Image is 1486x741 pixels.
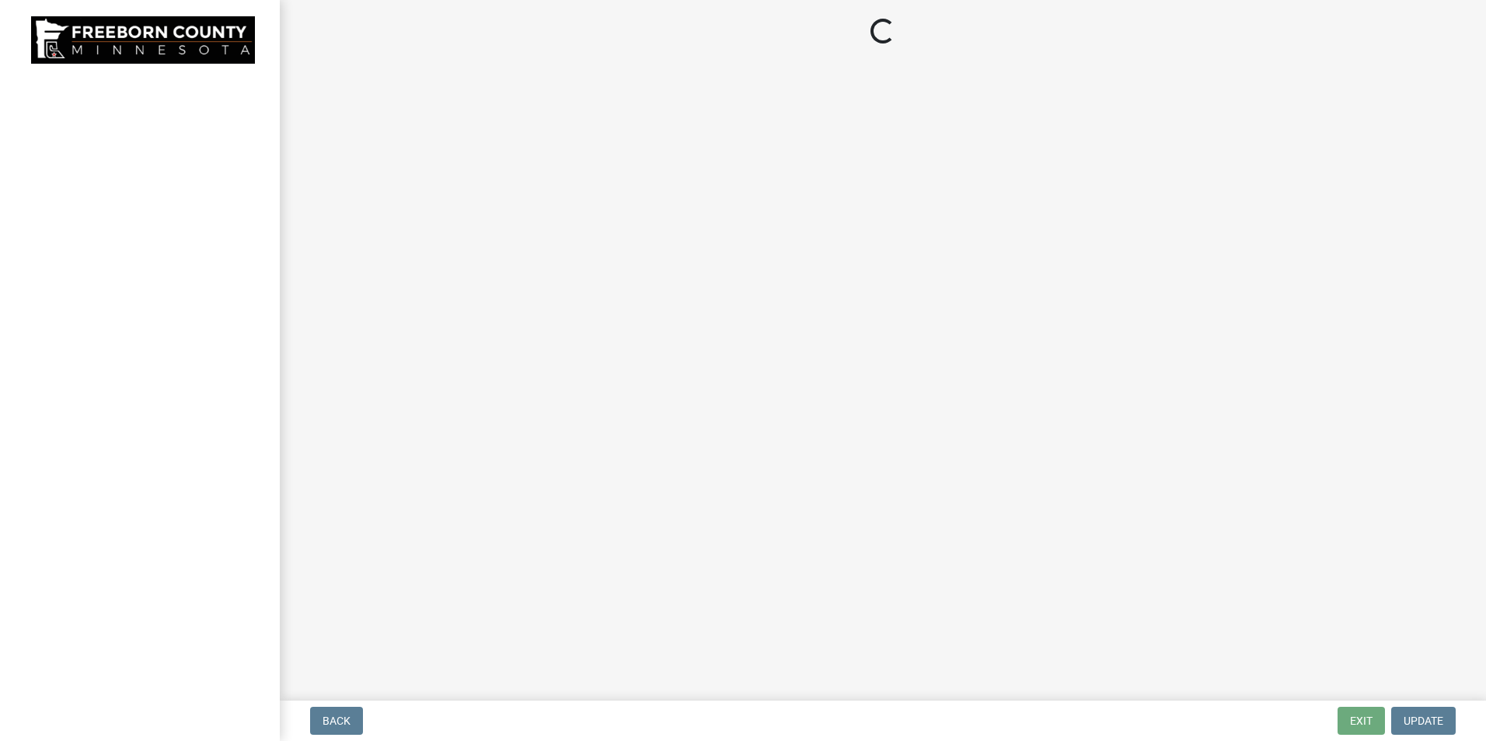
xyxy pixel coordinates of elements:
button: Back [310,707,363,735]
span: Update [1404,715,1443,727]
img: Freeborn County, Minnesota [31,16,255,64]
button: Update [1391,707,1456,735]
span: Back [323,715,351,727]
button: Exit [1338,707,1385,735]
